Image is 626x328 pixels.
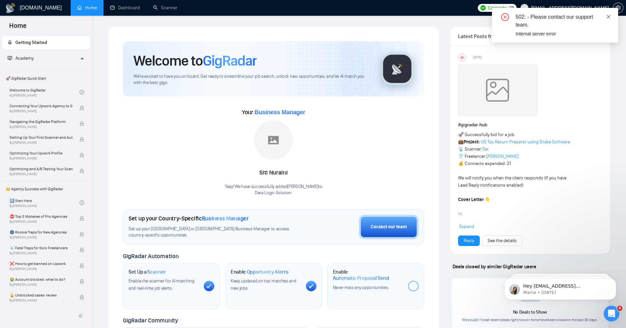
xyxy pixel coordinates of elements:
[10,85,80,99] a: Welcome to GigRadarBy[PERSON_NAME]
[128,215,249,222] h1: Set up your Country-Specific
[80,216,84,221] span: lock
[482,236,522,246] button: See the details
[464,139,480,145] strong: Project:
[3,182,89,195] span: 👑 Agency Success with GigRadar
[501,13,509,21] span: close-circle
[80,263,84,268] span: lock
[8,55,34,61] span: Academy
[458,64,537,116] img: weqQh+iSagEgQAAAABJRU5ErkJggg==
[15,55,34,61] span: Academy
[4,21,32,35] span: Home
[225,167,322,178] div: Siti Nuraini
[482,146,489,152] a: Tax
[617,306,622,311] span: 6
[486,154,519,159] a: [PERSON_NAME]
[10,236,73,239] span: By [PERSON_NAME]
[10,118,73,125] span: Navigating the GigRadar Platform
[488,237,517,244] a: See the details
[462,318,598,322] span: We couldn’t load recent deals right now or none have been closed in the last 30 days.
[458,121,602,129] h1: # gigradar-hub
[10,276,73,283] span: 😭 Account blocked: what to do?
[495,264,626,310] iframe: Intercom notifications message
[371,223,407,231] div: Contact our team
[613,3,623,13] button: setting
[516,30,610,37] div: Internal server error
[80,279,84,284] span: lock
[147,269,166,275] span: Scanner
[464,237,474,244] a: Reply
[10,245,73,251] span: ☠️ Fatal Traps for Solo Freelancers
[80,248,84,252] span: lock
[80,121,84,126] span: lock
[10,134,73,141] span: Setting Up Your First Scanner and Auto-Bidder
[80,106,84,110] span: lock
[247,269,289,275] span: Opportunity Alerts
[8,40,12,45] span: rocket
[80,295,84,299] span: lock
[110,5,140,10] a: dashboardDashboard
[78,313,85,319] span: double-left
[450,261,539,272] span: Deals closed by similar GigRadar users
[10,260,73,267] span: ❌ How to get banned on Upwork
[123,253,178,260] span: GigRadar Automation
[8,56,12,60] span: fund-projection-screen
[10,156,73,160] span: By [PERSON_NAME]
[480,5,486,10] img: upwork-logo.png
[333,269,403,281] h1: Enable
[202,215,249,222] span: Business Manager
[381,52,414,85] img: gigradar-logo.png
[10,150,73,156] span: Optimizing Your Upwork Profile
[613,5,623,10] a: setting
[10,166,73,172] span: Optimizing and A/B Testing Your Scanner for Better Results
[604,306,619,321] iframe: Intercom live chat
[516,13,610,29] div: 502: - Please contact our support team.
[458,236,480,246] button: Reply
[10,172,73,176] span: By [PERSON_NAME]
[613,5,623,10] span: setting
[80,90,84,94] span: check-circle
[333,275,389,281] span: Automatic Proposal Send
[133,52,257,70] h1: Welcome to
[10,103,73,109] span: Connecting Your Upwork Agency to GigRadar
[128,278,195,291] span: Enable the scanner for AI matching and real-time job alerts.
[242,109,305,116] span: Your
[513,309,547,315] span: No Deals to Show
[10,292,73,298] span: 🔓 Unblocked cases: review
[10,229,73,236] span: 🌚 Rookie Traps for New Agencies
[10,213,73,220] span: ⛔ Top 3 Mistakes of Pro Agencies
[359,215,419,239] button: Contact our team
[254,120,293,160] img: placeholder.png
[333,285,389,290] span: Never miss any opportunities.
[473,54,482,60] span: [DATE]
[254,109,305,115] span: Business Manager
[10,125,73,129] span: By [PERSON_NAME]
[231,278,296,291] span: Keep updated on top matches and new jobs.
[2,36,89,49] li: Getting Started
[128,226,303,238] span: Set up your [GEOGRAPHIC_DATA] or [GEOGRAPHIC_DATA] Business Manager to access country-specific op...
[10,109,73,113] span: By [PERSON_NAME]
[80,137,84,142] span: lock
[80,153,84,157] span: lock
[231,269,289,275] h1: Enable
[15,40,47,45] span: Getting Started
[80,232,84,236] span: lock
[458,54,466,61] div: US
[225,190,322,196] p: Data Logic Solution .
[123,317,178,324] span: GigRadar Community
[77,5,97,10] a: homeHome
[153,5,177,10] a: searchScanner
[225,184,322,196] div: Yaay! We have successfully added [PERSON_NAME] to
[10,283,73,287] span: By [PERSON_NAME]
[481,139,570,145] a: US Tax Return Preparer using Drake Software
[133,73,370,86] span: We're excited to have you on board. Get ready to streamline your job search, unlock new opportuni...
[459,224,474,229] span: Expand
[10,298,73,302] span: By [PERSON_NAME]
[128,269,166,275] h1: Set Up a
[509,4,514,11] span: 23
[10,220,73,224] span: By [PERSON_NAME]
[5,3,16,13] img: logo
[80,200,84,205] span: check-circle
[203,52,257,70] span: GigRadar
